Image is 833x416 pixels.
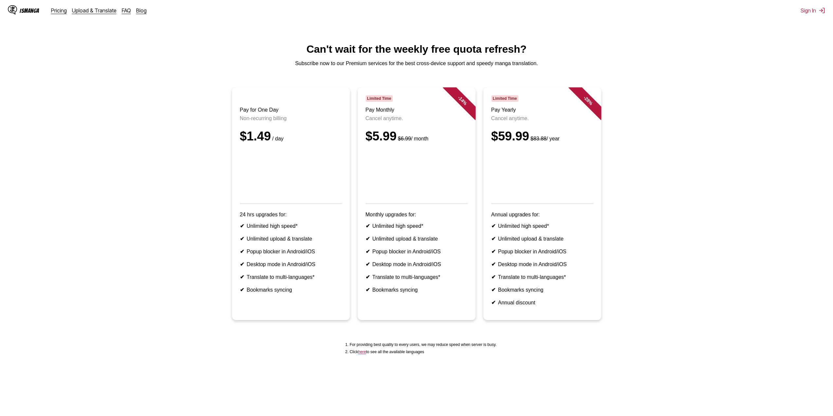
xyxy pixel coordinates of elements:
div: - 28 % [568,81,607,120]
li: Click to see all the available languages [350,350,497,354]
div: $59.99 [491,129,593,143]
b: ✔ [240,236,244,242]
b: ✔ [240,274,244,280]
h3: Pay Monthly [366,107,468,113]
b: ✔ [366,262,370,267]
span: Limited Time [366,95,393,102]
b: ✔ [240,249,244,254]
small: / month [397,136,428,141]
img: Sign out [819,7,825,14]
iframe: PayPal [240,151,342,194]
li: Translate to multi-languages* [491,274,593,280]
small: / day [271,136,284,141]
a: FAQ [122,7,131,14]
li: Translate to multi-languages* [240,274,342,280]
div: - 14 % [443,81,482,120]
p: Cancel anytime. [491,116,593,121]
span: Limited Time [491,95,518,102]
a: Blog [136,7,147,14]
p: Monthly upgrades for: [366,212,468,218]
b: ✔ [366,223,370,229]
b: ✔ [491,300,496,305]
b: ✔ [491,236,496,242]
a: Upload & Translate [72,7,117,14]
b: ✔ [366,287,370,293]
p: Non-recurring billing [240,116,342,121]
li: Desktop mode in Android/iOS [240,261,342,267]
div: IsManga [20,8,39,14]
li: Unlimited upload & translate [366,236,468,242]
div: $1.49 [240,129,342,143]
li: Unlimited upload & translate [491,236,593,242]
li: Unlimited upload & translate [240,236,342,242]
b: ✔ [491,262,496,267]
a: Available languages [358,350,366,354]
button: Sign In [801,7,825,14]
p: Annual upgrades for: [491,212,593,218]
img: IsManga Logo [8,5,17,14]
div: $5.99 [366,129,468,143]
p: 24 hrs upgrades for: [240,212,342,218]
li: Popup blocker in Android/iOS [366,248,468,255]
a: Pricing [51,7,67,14]
b: ✔ [366,249,370,254]
li: Desktop mode in Android/iOS [491,261,593,267]
iframe: PayPal [491,151,593,194]
b: ✔ [240,287,244,293]
b: ✔ [491,223,496,229]
li: Popup blocker in Android/iOS [240,248,342,255]
li: Bookmarks syncing [366,287,468,293]
li: Annual discount [491,299,593,306]
li: Unlimited high speed* [491,223,593,229]
li: Popup blocker in Android/iOS [491,248,593,255]
li: Bookmarks syncing [240,287,342,293]
b: ✔ [366,274,370,280]
b: ✔ [366,236,370,242]
b: ✔ [491,274,496,280]
s: $83.88 [531,136,547,141]
p: Subscribe now to our Premium services for the best cross-device support and speedy manga translat... [5,61,828,66]
s: $6.99 [398,136,411,141]
li: Translate to multi-languages* [366,274,468,280]
li: Desktop mode in Android/iOS [366,261,468,267]
li: For providing best quality to every users, we may reduce speed when server is busy. [350,342,497,347]
b: ✔ [491,249,496,254]
h3: Pay Yearly [491,107,593,113]
b: ✔ [240,262,244,267]
h3: Pay for One Day [240,107,342,113]
a: IsManga LogoIsManga [8,5,51,16]
b: ✔ [491,287,496,293]
b: ✔ [240,223,244,229]
li: Unlimited high speed* [240,223,342,229]
li: Unlimited high speed* [366,223,468,229]
p: Cancel anytime. [366,116,468,121]
h1: Can't wait for the weekly free quota refresh? [5,43,828,55]
small: / year [529,136,560,141]
iframe: PayPal [366,151,468,194]
li: Bookmarks syncing [491,287,593,293]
